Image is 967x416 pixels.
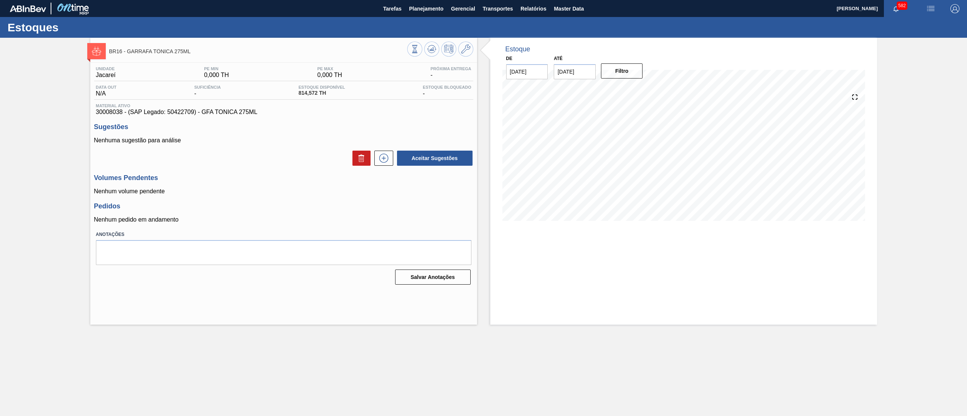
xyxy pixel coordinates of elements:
span: PE MAX [317,66,342,71]
button: Programar Estoque [441,42,456,57]
span: Relatórios [521,4,546,13]
span: 0,000 TH [317,72,342,79]
label: De [506,56,513,61]
div: Estoque [505,45,530,53]
span: Data out [96,85,117,89]
h3: Volumes Pendentes [94,174,473,182]
h3: Sugestões [94,123,473,131]
button: Notificações [884,3,908,14]
span: 0,000 TH [204,72,229,79]
p: Nenhum volume pendente [94,188,473,195]
button: Visão Geral dos Estoques [407,42,422,57]
label: Anotações [96,229,471,240]
span: 814,572 TH [298,90,345,96]
span: Estoque Bloqueado [423,85,471,89]
span: Jacareí [96,72,116,79]
div: N/A [94,85,119,97]
button: Ir ao Master Data / Geral [458,42,473,57]
img: TNhmsLtSVTkK8tSr43FrP2fwEKptu5GPRR3wAAAABJRU5ErkJggg== [10,5,46,12]
span: Suficiência [194,85,221,89]
span: Planejamento [409,4,443,13]
span: PE MIN [204,66,229,71]
div: - [421,85,473,97]
p: Nenhum pedido em andamento [94,216,473,223]
span: Tarefas [383,4,402,13]
div: Nova sugestão [371,151,393,166]
span: Unidade [96,66,116,71]
span: BR16 - GARRAFA TÔNICA 275ML [109,49,407,54]
div: Excluir Sugestões [349,151,371,166]
button: Salvar Anotações [395,270,471,285]
button: Atualizar Gráfico [424,42,439,57]
span: 30008038 - (SAP Legado: 50422709) - GFA TONICA 275ML [96,109,471,116]
button: Filtro [601,63,643,79]
input: dd/mm/yyyy [554,64,596,79]
span: Material ativo [96,103,471,108]
span: Estoque Disponível [298,85,345,89]
div: - [192,85,222,97]
span: 582 [897,2,907,10]
span: Gerencial [451,4,475,13]
span: Transportes [483,4,513,13]
label: Até [554,56,562,61]
button: Aceitar Sugestões [397,151,473,166]
h1: Estoques [8,23,142,32]
img: Logout [950,4,959,13]
span: Próxima Entrega [431,66,471,71]
input: dd/mm/yyyy [506,64,548,79]
p: Nenhuma sugestão para análise [94,137,473,144]
img: userActions [926,4,935,13]
div: Aceitar Sugestões [393,150,473,166]
div: - [429,66,473,79]
span: Master Data [554,4,584,13]
h3: Pedidos [94,202,473,210]
img: Ícone [92,46,101,56]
